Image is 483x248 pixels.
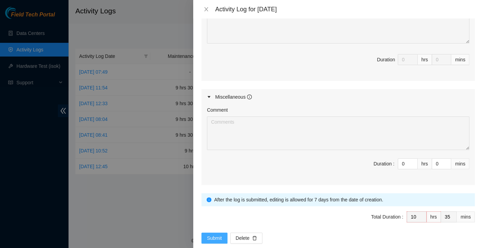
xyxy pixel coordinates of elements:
div: Miscellaneous info-circle [201,89,475,105]
div: Miscellaneous [215,93,252,101]
button: Close [201,6,211,13]
button: Deletedelete [230,233,262,244]
div: hrs [418,54,432,65]
div: Activity Log for [DATE] [215,5,475,13]
div: hrs [418,158,432,169]
textarea: Comment [207,10,469,44]
div: Duration [377,56,395,63]
button: Submit [201,233,227,244]
label: Comment [207,106,228,114]
span: delete [252,236,257,241]
div: mins [457,211,475,222]
textarea: Comment [207,116,469,150]
div: Duration : [373,160,394,168]
div: mins [451,158,469,169]
span: close [203,7,209,12]
span: Submit [207,234,222,242]
span: caret-right [207,95,211,99]
div: Total Duration : [371,213,403,221]
div: hrs [426,211,441,222]
span: Delete [236,234,249,242]
div: mins [451,54,469,65]
div: After the log is submitted, editing is allowed for 7 days from the date of creation. [214,196,470,203]
span: info-circle [247,95,252,99]
span: info-circle [207,197,211,202]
